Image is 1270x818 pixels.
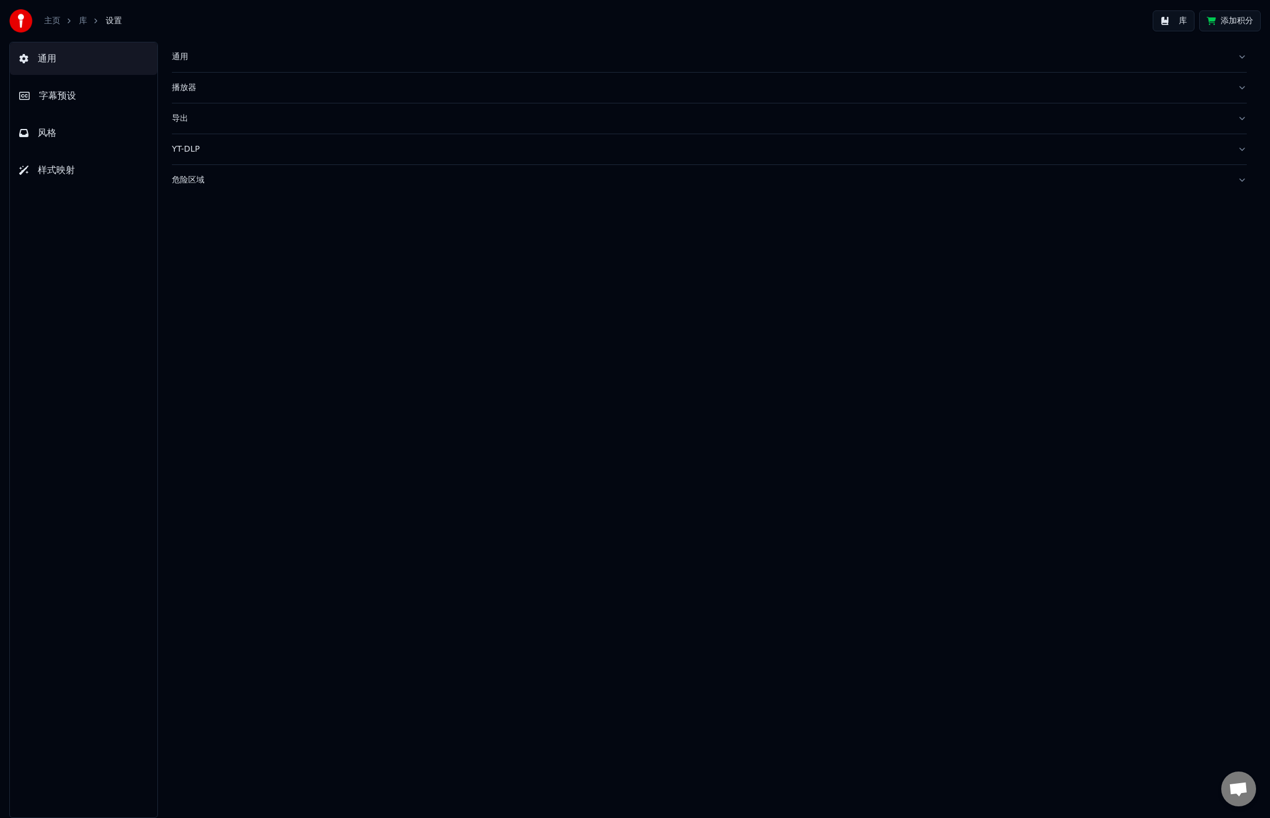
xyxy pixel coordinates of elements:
[172,165,1247,195] button: 危险区域
[39,89,76,103] span: 字幕预设
[1199,10,1261,31] button: 添加积分
[10,42,157,75] button: 通用
[172,134,1247,164] button: YT-DLP
[1153,10,1195,31] button: 库
[79,15,87,27] a: 库
[10,154,157,186] button: 样式映射
[9,9,33,33] img: youka
[172,82,1228,94] div: 播放器
[10,117,157,149] button: 风格
[1221,772,1256,806] div: 打開聊天
[172,51,1228,63] div: 通用
[38,126,56,140] span: 风格
[10,80,157,112] button: 字幕预设
[172,174,1228,186] div: 危险区域
[172,113,1228,124] div: 导出
[44,15,122,27] nav: breadcrumb
[172,103,1247,134] button: 导出
[172,42,1247,72] button: 通用
[38,52,56,66] span: 通用
[172,73,1247,103] button: 播放器
[38,163,75,177] span: 样式映射
[44,15,60,27] a: 主页
[172,143,1228,155] div: YT-DLP
[106,15,122,27] span: 设置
